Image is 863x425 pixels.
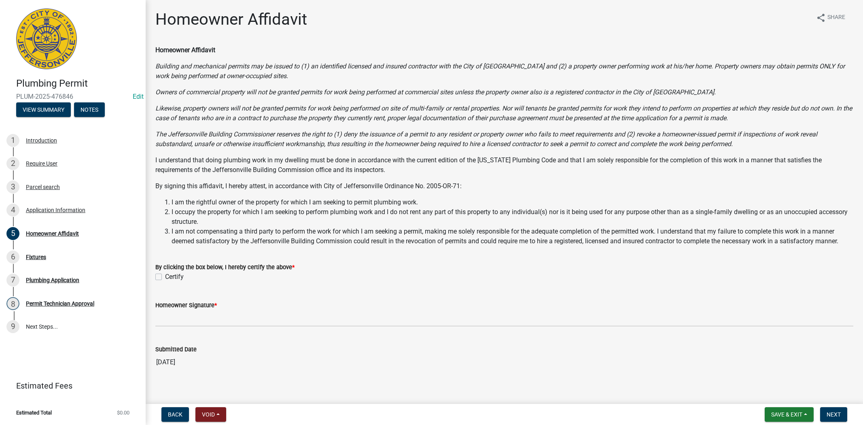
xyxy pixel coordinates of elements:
div: 4 [6,204,19,217]
a: Estimated Fees [6,378,133,394]
span: Save & Exit [771,411,802,418]
label: Submitted Date [155,347,197,353]
div: 9 [6,320,19,333]
span: Estimated Total [16,410,52,415]
li: I occupy the property for which I am seeking to perform plumbing work and I do not rent any part ... [172,207,853,227]
li: I am the rightful owner of the property for which I am seeking to permit plumbing work. [172,198,853,207]
div: 8 [6,297,19,310]
h4: Plumbing Permit [16,78,139,89]
span: Next [827,411,841,418]
span: PLUM-2025-476846 [16,93,129,100]
i: Likewise, property owners will not be granted permits for work being performed on site of multi-f... [155,104,852,122]
span: Back [168,411,182,418]
img: City of Jeffersonville, Indiana [16,8,77,69]
span: $0.00 [117,410,129,415]
div: Homeowner Affidavit [26,231,79,236]
div: Introduction [26,138,57,143]
p: By signing this affidavit, I hereby attest, in accordance with City of Jeffersonville Ordinance N... [155,181,853,191]
button: Void [195,407,226,422]
i: Building and mechanical permits may be issued to (1) an identified licensed and insured contracto... [155,62,845,80]
label: Homeowner Signature [155,303,217,308]
div: Application Information [26,207,85,213]
li: I am not compensating a third party to perform the work for which I am seeking a permit, making m... [172,227,853,246]
button: Notes [74,102,105,117]
div: 1 [6,134,19,147]
a: Edit [133,93,144,100]
p: I understand that doing plumbing work in my dwelling must be done in accordance with the current ... [155,155,853,175]
button: View Summary [16,102,71,117]
span: Share [827,13,845,23]
button: Back [161,407,189,422]
button: shareShare [810,10,852,25]
wm-modal-confirm: Summary [16,107,71,113]
span: Void [202,411,215,418]
i: share [816,13,826,23]
i: Owners of commercial property will not be granted permits for work being performed at commercial ... [155,88,716,96]
div: Fixtures [26,254,46,260]
label: By clicking the box below, I hereby certify the above [155,265,295,270]
wm-modal-confirm: Edit Application Number [133,93,144,100]
wm-modal-confirm: Notes [74,107,105,113]
button: Save & Exit [765,407,814,422]
div: 2 [6,157,19,170]
div: Plumbing Application [26,277,79,283]
div: Parcel search [26,184,60,190]
h1: Homeowner Affidavit [155,10,307,29]
strong: Homeowner Affidavit [155,46,215,54]
div: Permit Technician Approval [26,301,94,306]
i: The Jeffersonville Building Commissioner reserves the right to (1) deny the issuance of a permit ... [155,130,817,148]
button: Next [820,407,847,422]
label: Certify [165,272,184,282]
div: Require User [26,161,57,166]
div: 7 [6,274,19,287]
div: 3 [6,181,19,193]
div: 5 [6,227,19,240]
div: 6 [6,251,19,263]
